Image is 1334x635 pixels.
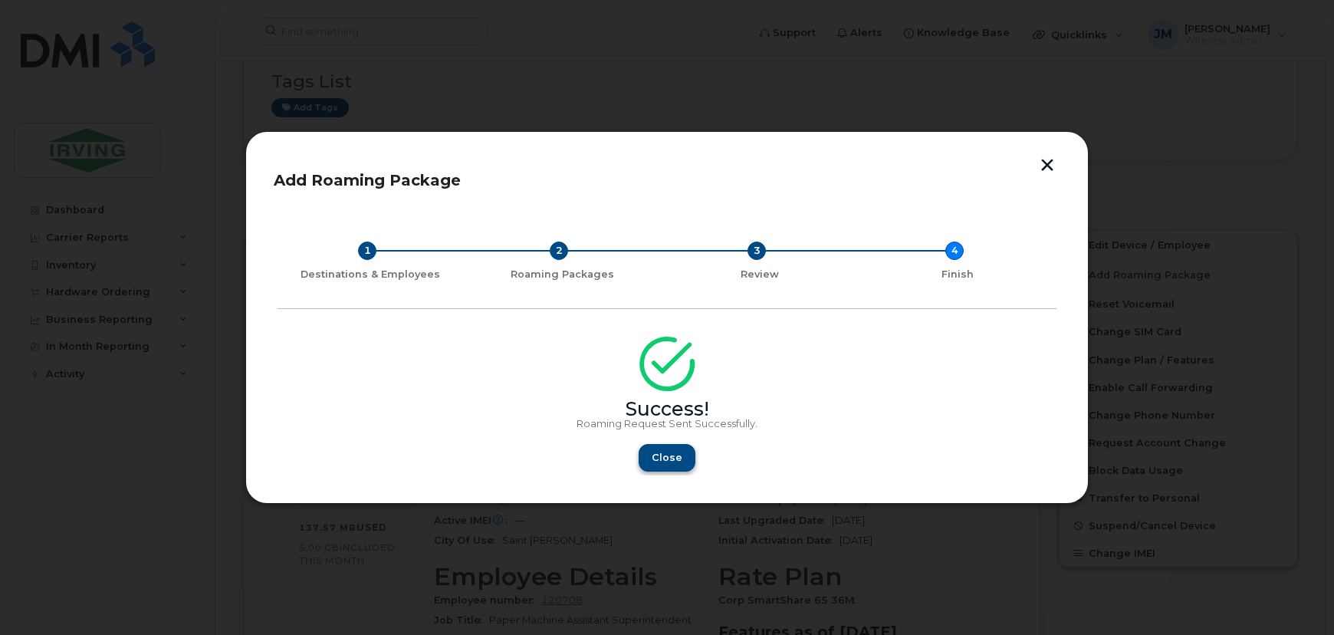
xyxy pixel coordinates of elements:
[274,171,461,189] span: Add Roaming Package
[358,242,376,260] div: 1
[278,418,1056,430] p: Roaming Request Sent Successfully.
[639,444,695,472] button: Close
[278,403,1056,416] div: Success!
[747,242,766,260] div: 3
[652,450,682,465] span: Close
[284,268,457,281] div: Destinations & Employees
[469,268,655,281] div: Roaming Packages
[667,268,853,281] div: Review
[550,242,568,260] div: 2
